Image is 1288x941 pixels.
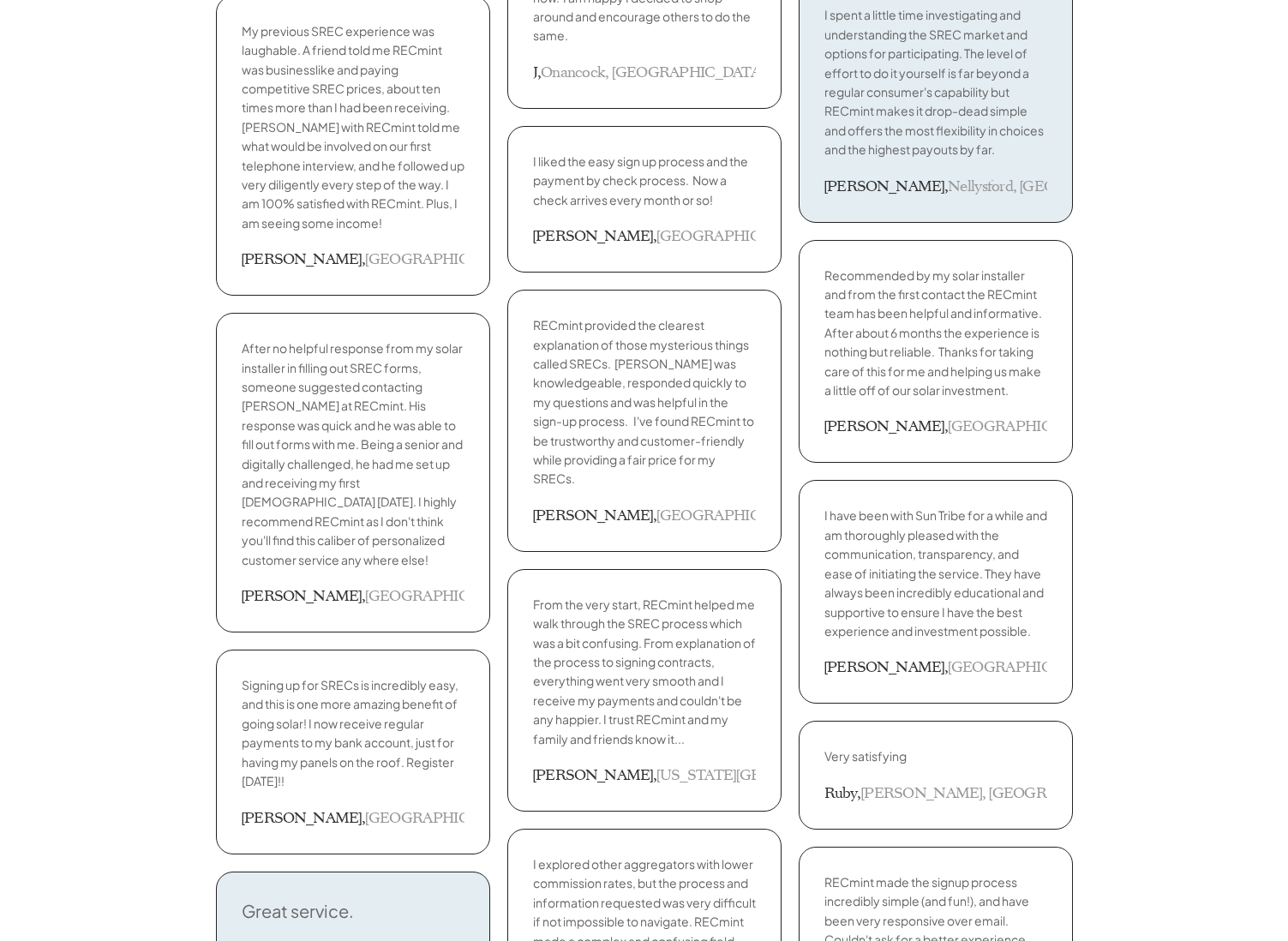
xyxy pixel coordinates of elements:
p: [GEOGRAPHIC_DATA], [GEOGRAPHIC_DATA] [656,226,966,247]
p: I liked the easy sign up process and the payment by check process. Now a check arrives every mont... [533,152,756,209]
h3: J [533,63,537,83]
p: I have been with Sun Tribe for a while and am thoroughly pleased with the communication, transpar... [824,506,1047,640]
h3: , [857,783,860,804]
p: Onancock, [GEOGRAPHIC_DATA] [541,63,764,83]
h3: , [653,226,656,247]
p: [GEOGRAPHIC_DATA], [GEOGRAPHIC_DATA] [656,506,966,526]
h3: , [944,657,948,678]
h3: , [653,765,656,786]
p: Very satisfying [824,746,1047,765]
p: [GEOGRAPHIC_DATA], [GEOGRAPHIC_DATA] [948,417,1257,437]
h3: Ruby [824,783,858,804]
h3: [PERSON_NAME] [824,177,944,197]
p: Great service. [242,897,464,925]
p: Nellysford, [GEOGRAPHIC_DATA] [948,177,1171,197]
p: Signing up for SRECs is incredibly easy, and this is one more amazing benefit of going solar! I n... [242,675,464,790]
h3: [PERSON_NAME] [824,417,944,437]
p: [PERSON_NAME], [GEOGRAPHIC_DATA] [861,783,1141,804]
h3: [PERSON_NAME] [533,226,653,247]
p: [GEOGRAPHIC_DATA], [GEOGRAPHIC_DATA] [365,808,674,829]
h3: [PERSON_NAME] [533,765,653,786]
h3: , [362,808,365,829]
p: From the very start, RECmint helped me walk through the SREC process which was a bit confusing. F... [533,595,756,748]
p: My previous SREC experience was laughable. A friend told me RECmint was businesslike and paying c... [242,21,464,232]
p: After no helpful response from my solar installer in filling out SREC forms, someone suggested co... [242,339,464,569]
p: Recommended by my solar installer and from the first contact the RECmint team has been helpful an... [824,266,1047,400]
h3: [PERSON_NAME] [242,808,362,829]
h3: , [944,177,948,197]
h3: [PERSON_NAME] [824,657,944,678]
h3: , [537,63,541,83]
h3: , [653,506,656,526]
h3: [PERSON_NAME] [242,586,362,607]
p: [GEOGRAPHIC_DATA], [GEOGRAPHIC_DATA] [948,657,1257,678]
p: [GEOGRAPHIC_DATA], [GEOGRAPHIC_DATA] [365,249,674,270]
p: I spent a little time investigating and understanding the SREC market and options for participati... [824,5,1047,159]
p: [GEOGRAPHIC_DATA], [GEOGRAPHIC_DATA] [365,586,674,607]
p: [US_STATE][GEOGRAPHIC_DATA], [GEOGRAPHIC_DATA] [656,765,1045,786]
h3: , [362,586,365,607]
h3: , [362,249,365,270]
p: RECmint provided the clearest explanation of those mysterious things called SRECs. [PERSON_NAME] ... [533,315,756,488]
h3: [PERSON_NAME] [533,506,653,526]
h3: , [944,417,948,437]
h3: [PERSON_NAME] [242,249,362,270]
